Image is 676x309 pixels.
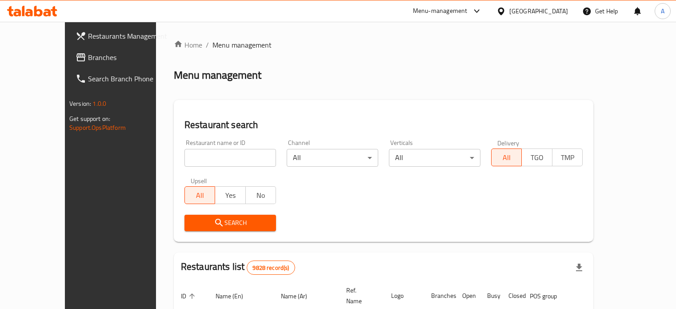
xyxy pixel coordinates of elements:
[661,6,664,16] span: A
[530,291,568,301] span: POS group
[184,118,583,132] h2: Restaurant search
[413,6,468,16] div: Menu-management
[68,25,178,47] a: Restaurants Management
[206,40,209,50] li: /
[552,148,583,166] button: TMP
[174,40,593,50] nav: breadcrumb
[568,257,590,278] div: Export file
[191,177,207,184] label: Upsell
[88,31,171,41] span: Restaurants Management
[92,98,106,109] span: 1.0.0
[212,40,272,50] span: Menu management
[69,113,110,124] span: Get support on:
[88,73,171,84] span: Search Branch Phone
[247,264,294,272] span: 9828 record(s)
[521,148,552,166] button: TGO
[249,189,272,202] span: No
[184,186,215,204] button: All
[69,122,126,133] a: Support.OpsPlatform
[68,68,178,89] a: Search Branch Phone
[389,149,480,167] div: All
[192,217,269,229] span: Search
[556,151,579,164] span: TMP
[88,52,171,63] span: Branches
[495,151,518,164] span: All
[245,186,276,204] button: No
[188,189,212,202] span: All
[491,148,522,166] button: All
[181,260,295,275] h2: Restaurants list
[184,215,276,231] button: Search
[181,291,198,301] span: ID
[497,140,520,146] label: Delivery
[525,151,548,164] span: TGO
[219,189,242,202] span: Yes
[68,47,178,68] a: Branches
[281,291,319,301] span: Name (Ar)
[174,40,202,50] a: Home
[69,98,91,109] span: Version:
[184,149,276,167] input: Search for restaurant name or ID..
[509,6,568,16] div: [GEOGRAPHIC_DATA]
[287,149,378,167] div: All
[215,186,245,204] button: Yes
[346,285,373,306] span: Ref. Name
[216,291,255,301] span: Name (En)
[174,68,261,82] h2: Menu management
[247,261,295,275] div: Total records count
